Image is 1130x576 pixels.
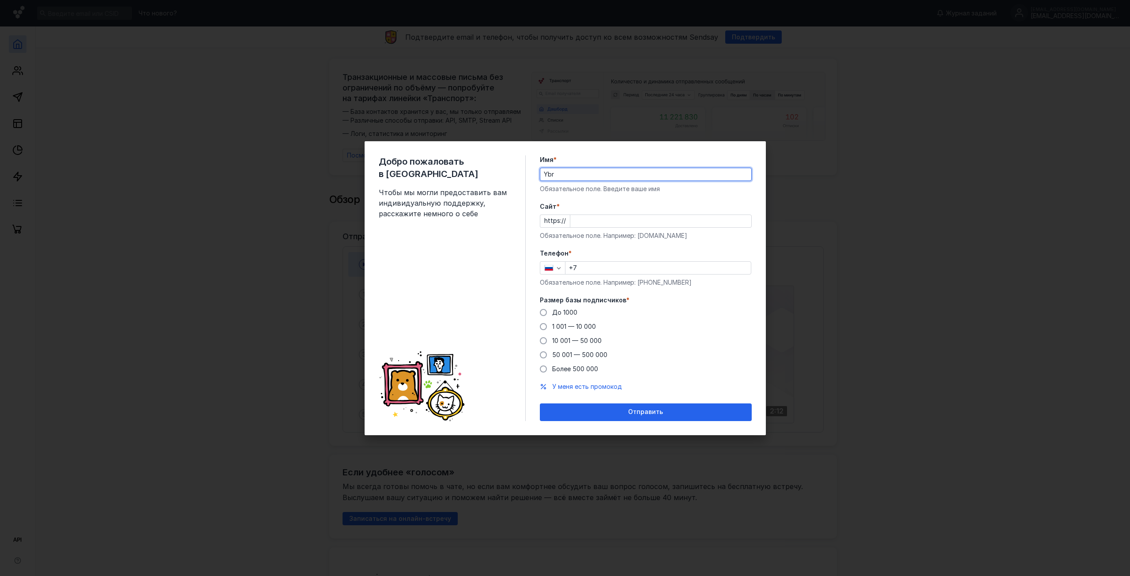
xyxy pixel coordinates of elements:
[552,383,622,390] span: У меня есть промокод
[552,382,622,391] button: У меня есть промокод
[540,296,626,305] span: Размер базы подписчиков
[540,184,752,193] div: Обязательное поле. Введите ваше имя
[540,155,554,164] span: Имя
[628,408,663,416] span: Отправить
[540,278,752,287] div: Обязательное поле. Например: [PHONE_NUMBER]
[540,403,752,421] button: Отправить
[552,351,607,358] span: 50 001 — 500 000
[552,323,596,330] span: 1 001 — 10 000
[552,365,598,373] span: Более 500 000
[379,155,511,180] span: Добро пожаловать в [GEOGRAPHIC_DATA]
[540,249,569,258] span: Телефон
[379,187,511,219] span: Чтобы мы могли предоставить вам индивидуальную поддержку, расскажите немного о себе
[540,202,557,211] span: Cайт
[552,337,602,344] span: 10 001 — 50 000
[552,309,577,316] span: До 1000
[540,231,752,240] div: Обязательное поле. Например: [DOMAIN_NAME]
